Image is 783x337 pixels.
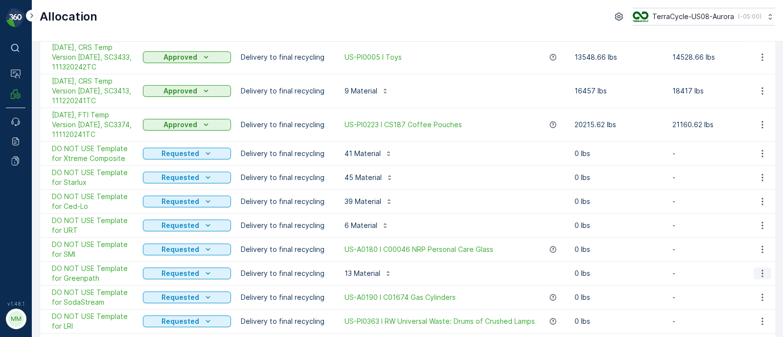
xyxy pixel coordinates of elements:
p: ( -05:00 ) [738,13,761,21]
p: - [672,292,760,302]
img: logo [6,8,25,27]
button: 6 Material [339,218,395,233]
p: 0 lbs [575,197,663,206]
p: Requested [161,316,199,326]
a: 11/14/24, CRS Temp Version Nov 2024, SC3433, 111320242TC [52,43,133,72]
button: Approved [143,119,231,131]
button: TerraCycle-US08-Aurora(-05:00) [633,8,775,25]
a: DO NOT USE Template for URT [52,216,133,235]
a: 11/13/24, CRS Temp Version Nov 2024, SC3413, 111220241TC [52,76,133,106]
p: 41 Material [345,149,381,158]
td: Delivery to final recycling [236,166,334,190]
td: Delivery to final recycling [236,286,334,310]
p: - [672,197,760,206]
p: 6 Material [345,221,377,230]
p: 9 Material [345,86,377,96]
a: DO NOT USE Template for SMI [52,240,133,259]
p: 39 Material [345,197,381,206]
button: 39 Material [339,194,399,209]
p: Requested [161,149,199,158]
p: 16457 lbs [575,86,663,96]
span: [DATE], CRS Temp Version [DATE], SC3413, 111220241TC [52,76,133,106]
td: Delivery to final recycling [236,238,334,262]
a: US-PI0363 I RW Universal Waste: Drums of Crushed Lamps [345,316,535,326]
button: Requested [143,292,231,303]
img: image_ci7OI47.png [633,11,648,22]
p: 21160.62 lbs [672,120,760,130]
p: Requested [161,269,199,278]
p: 14528.66 lbs [672,52,760,62]
button: 13 Material [339,266,398,281]
p: 0 lbs [575,149,663,158]
button: 9 Material [339,83,395,99]
p: 0 lbs [575,173,663,182]
button: Requested [143,172,231,183]
button: Requested [143,220,231,231]
a: 11/11/24, FTI Temp Version Nov 2024, SC3374, 111120241TC [52,110,133,139]
button: Approved [143,85,231,97]
p: Approved [163,52,197,62]
p: Approved [163,120,197,130]
p: Allocation [40,9,97,24]
button: Approved [143,51,231,63]
button: Requested [143,268,231,279]
p: - [672,269,760,278]
a: US-PI0005 I Toys [345,52,402,62]
span: DO NOT USE Template for Ced-Lo [52,192,133,211]
p: 18417 lbs [672,86,760,96]
td: Delivery to final recycling [236,262,334,286]
button: 45 Material [339,170,399,185]
p: 0 lbs [575,245,663,254]
td: Delivery to final recycling [236,142,334,166]
a: DO NOT USE Template for LRI [52,312,133,331]
a: US-A0190 I C01674 Gas Cylinders [345,292,456,302]
p: Requested [161,245,199,254]
p: - [672,316,760,326]
p: 0 lbs [575,269,663,278]
p: TerraCycle-US08-Aurora [652,12,734,22]
td: Delivery to final recycling [236,41,334,74]
a: DO NOT USE Template for Xtreme Composite [52,144,133,163]
span: [DATE], FTI Temp Version [DATE], SC3374, 111120241TC [52,110,133,139]
a: DO NOT USE Template for Greenpath [52,264,133,283]
a: DO NOT USE Template for SodaStream [52,288,133,307]
button: Requested [143,196,231,207]
td: Delivery to final recycling [236,190,334,214]
p: Requested [161,173,199,182]
p: - [672,173,760,182]
p: 0 lbs [575,292,663,302]
p: 45 Material [345,173,382,182]
p: Requested [161,292,199,302]
p: - [672,149,760,158]
button: MM [6,309,25,329]
a: US-PI0223 I CS187 Coffee Pouches [345,120,462,130]
p: 0 lbs [575,316,663,326]
span: v 1.48.1 [6,301,25,307]
button: Requested [143,148,231,159]
p: - [672,221,760,230]
a: DO NOT USE Template for Starlux [52,168,133,187]
span: [DATE], CRS Temp Version [DATE], SC3433, 111320242TC [52,43,133,72]
p: Requested [161,197,199,206]
div: MM [8,311,24,327]
p: 20215.62 lbs [575,120,663,130]
td: Delivery to final recycling [236,108,334,142]
button: Requested [143,315,231,327]
td: Delivery to final recycling [236,74,334,108]
p: 13 Material [345,269,380,278]
button: Requested [143,244,231,255]
p: 13548.66 lbs [575,52,663,62]
p: 0 lbs [575,221,663,230]
button: 41 Material [339,146,398,161]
